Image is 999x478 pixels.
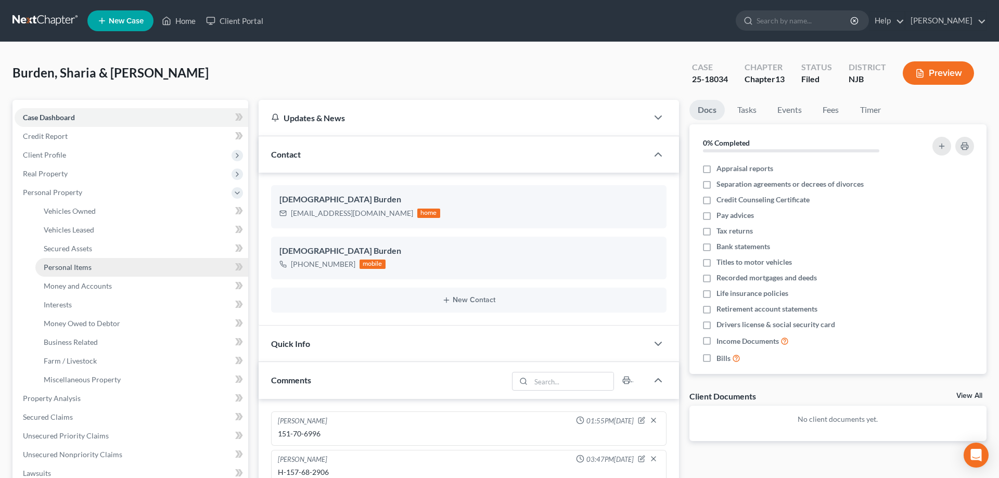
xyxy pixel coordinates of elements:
[201,11,268,30] a: Client Portal
[775,74,785,84] span: 13
[278,467,660,477] div: H-157-68-2906
[35,314,248,333] a: Money Owed to Debtor
[689,391,756,402] div: Client Documents
[44,225,94,234] span: Vehicles Leased
[44,281,112,290] span: Money and Accounts
[801,73,832,85] div: Filed
[23,169,68,178] span: Real Property
[716,353,731,364] span: Bills
[716,273,817,283] span: Recorded mortgages and deeds
[716,210,754,221] span: Pay advices
[531,372,613,390] input: Search...
[716,179,864,189] span: Separation agreements or decrees of divorces
[12,65,209,80] span: Burden, Sharia & [PERSON_NAME]
[745,73,785,85] div: Chapter
[23,188,82,197] span: Personal Property
[35,295,248,314] a: Interests
[35,352,248,370] a: Farm / Livestock
[35,202,248,221] a: Vehicles Owned
[586,455,634,464] span: 03:47PM[DATE]
[35,277,248,295] a: Money and Accounts
[271,375,311,385] span: Comments
[278,455,327,465] div: [PERSON_NAME]
[692,61,728,73] div: Case
[716,195,810,205] span: Credit Counseling Certificate
[15,408,248,427] a: Secured Claims
[869,11,904,30] a: Help
[23,469,51,477] span: Lawsuits
[271,112,635,123] div: Updates & News
[279,193,658,206] div: [DEMOGRAPHIC_DATA] Burden
[35,221,248,239] a: Vehicles Leased
[15,389,248,408] a: Property Analysis
[360,260,386,269] div: mobile
[44,206,96,215] span: Vehicles Owned
[814,100,848,120] a: Fees
[44,356,97,365] span: Farm / Livestock
[271,339,310,348] span: Quick Info
[698,414,978,424] p: No client documents yet.
[23,394,81,403] span: Property Analysis
[703,138,750,147] strong: 0% Completed
[964,443,989,468] div: Open Intercom Messenger
[35,333,248,352] a: Business Related
[689,100,725,120] a: Docs
[278,416,327,427] div: [PERSON_NAME]
[716,226,753,236] span: Tax returns
[757,11,852,30] input: Search by name...
[44,375,121,384] span: Miscellaneous Property
[903,61,974,85] button: Preview
[291,259,355,269] div: [PHONE_NUMBER]
[716,304,817,314] span: Retirement account statements
[745,61,785,73] div: Chapter
[35,370,248,389] a: Miscellaneous Property
[15,445,248,464] a: Unsecured Nonpriority Claims
[852,100,889,120] a: Timer
[271,149,301,159] span: Contact
[905,11,986,30] a: [PERSON_NAME]
[15,127,248,146] a: Credit Report
[716,241,770,252] span: Bank statements
[157,11,201,30] a: Home
[716,288,788,299] span: Life insurance policies
[291,208,413,218] div: [EMAIL_ADDRESS][DOMAIN_NAME]
[44,319,120,328] span: Money Owed to Debtor
[23,113,75,122] span: Case Dashboard
[849,61,886,73] div: District
[109,17,144,25] span: New Case
[35,239,248,258] a: Secured Assets
[23,431,109,440] span: Unsecured Priority Claims
[716,319,835,330] span: Drivers license & social security card
[417,209,440,218] div: home
[23,412,73,421] span: Secured Claims
[15,108,248,127] a: Case Dashboard
[692,73,728,85] div: 25-18034
[44,263,92,272] span: Personal Items
[279,296,658,304] button: New Contact
[23,132,68,140] span: Credit Report
[769,100,810,120] a: Events
[44,300,72,309] span: Interests
[44,244,92,253] span: Secured Assets
[279,245,658,257] div: [DEMOGRAPHIC_DATA] Burden
[801,61,832,73] div: Status
[15,427,248,445] a: Unsecured Priority Claims
[44,338,98,346] span: Business Related
[849,73,886,85] div: NJB
[23,150,66,159] span: Client Profile
[586,416,634,426] span: 01:55PM[DATE]
[716,257,792,267] span: Titles to motor vehicles
[716,336,779,346] span: Income Documents
[23,450,122,459] span: Unsecured Nonpriority Claims
[729,100,765,120] a: Tasks
[956,392,982,399] a: View All
[278,429,660,439] div: 151-70-6996
[35,258,248,277] a: Personal Items
[716,163,773,174] span: Appraisal reports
